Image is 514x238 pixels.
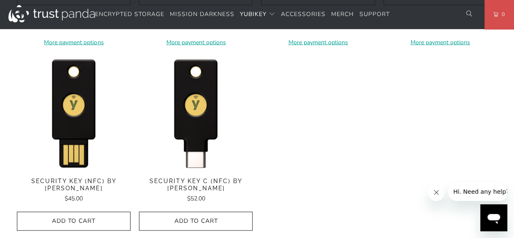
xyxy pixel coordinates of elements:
[17,212,131,231] button: Add to Cart
[448,182,507,201] iframe: Message from company
[17,178,131,203] a: Security Key (NFC) by [PERSON_NAME] $45.00
[139,212,253,231] button: Add to Cart
[498,10,505,19] span: 0
[95,5,390,24] nav: Translation missing: en.navigation.header.main_nav
[480,204,507,231] iframe: Button to launch messaging window
[170,5,234,24] a: Mission Darkness
[240,10,267,18] span: YubiKey
[359,10,390,18] span: Support
[95,5,164,24] a: Encrypted Storage
[240,5,275,24] summary: YubiKey
[281,5,326,24] a: Accessories
[139,56,253,169] a: Security Key C (NFC) by Yubico - Trust Panda Security Key C (NFC) by Yubico - Trust Panda
[170,10,234,18] span: Mission Darkness
[5,6,61,13] span: Hi. Need any help?
[65,195,83,203] span: $45.00
[139,178,253,203] a: Security Key C (NFC) by [PERSON_NAME] $52.00
[139,178,253,192] span: Security Key C (NFC) by [PERSON_NAME]
[428,184,445,201] iframe: Close message
[281,10,326,18] span: Accessories
[359,5,390,24] a: Support
[148,218,244,225] span: Add to Cart
[26,218,122,225] span: Add to Cart
[8,5,95,22] img: Trust Panda Australia
[17,38,131,47] a: More payment options
[139,38,253,47] a: More payment options
[331,5,354,24] a: Merch
[95,10,164,18] span: Encrypted Storage
[17,178,131,192] span: Security Key (NFC) by [PERSON_NAME]
[331,10,354,18] span: Merch
[383,38,497,47] a: More payment options
[139,56,253,169] img: Security Key C (NFC) by Yubico - Trust Panda
[17,56,131,169] a: Security Key (NFC) by Yubico - Trust Panda Security Key (NFC) by Yubico - Trust Panda
[17,56,131,169] img: Security Key (NFC) by Yubico - Trust Panda
[261,38,375,47] a: More payment options
[187,195,205,203] span: $52.00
